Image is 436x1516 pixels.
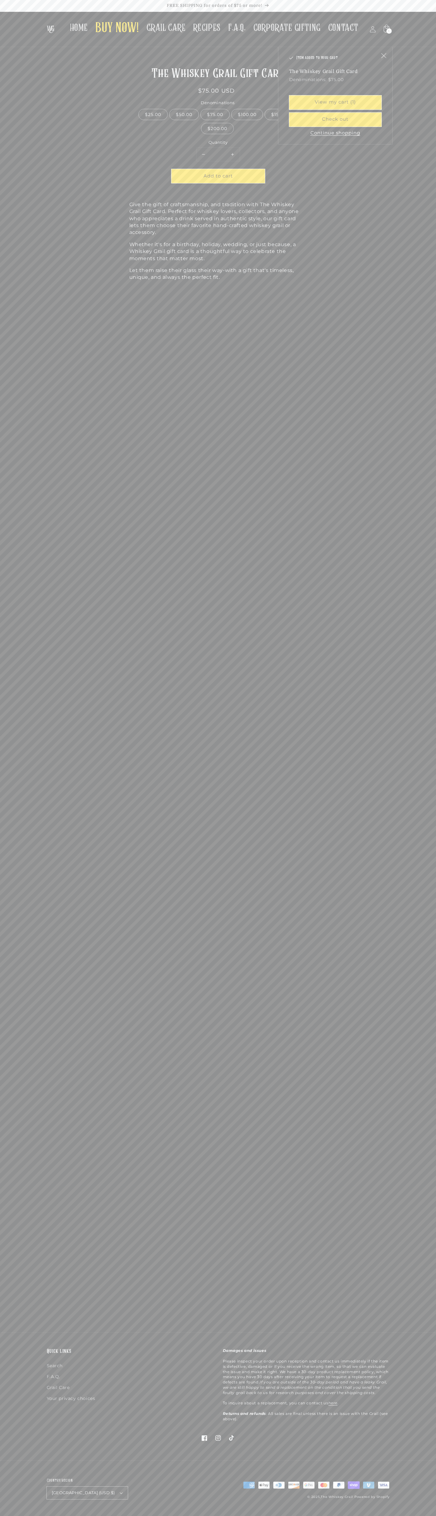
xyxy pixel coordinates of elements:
[169,109,199,120] label: $50.00
[289,55,377,61] h2: Item added to your cart
[278,47,393,144] div: Item added to your cart
[47,1362,63,1371] a: Search
[223,1411,266,1416] strong: Returns and refunds
[66,18,92,38] a: HOME
[129,267,307,281] p: Let them raise their glass their way-with a gift that's timeless, unique, and always the perfect ...
[204,173,233,179] span: Add to cart
[95,20,139,37] span: BUY NOW!
[289,77,327,82] dt: Denominations:
[143,18,189,38] a: GRAIL CARE
[324,18,362,38] a: CONTACT
[321,1495,353,1499] a: The Whiskey Grail
[309,130,362,136] button: Continue shopping
[289,113,381,127] button: Check out
[208,139,228,146] label: Quantity
[138,109,168,120] label: $25.00
[265,109,296,120] label: $150.00
[289,69,358,75] h3: The Whiskey Grail Gift Card
[47,1393,95,1404] a: Your privacy choices
[377,49,391,62] button: Close
[388,28,390,34] span: 1
[328,77,344,82] dd: $75.00
[223,1380,387,1395] em: If you are outside of the 30-day period and have a leaky Grail, we are still happy to send a repl...
[307,1495,353,1499] small: © 2025,
[129,201,307,236] p: Give the gift of craftsmanship, and tradition with The Whiskey Grail Gift Card. Perfect for whisk...
[201,123,234,134] label: $200.00
[200,109,230,120] label: $75.00
[129,66,307,82] h1: The Whiskey Grail Gift Card
[146,22,186,34] span: GRAIL CARE
[47,1371,60,1382] a: F.A.Q.
[189,18,224,38] a: RECIPES
[92,16,143,41] a: BUY NOW!
[354,1495,390,1499] a: Powered by Shopify
[289,95,381,109] a: View my cart (1)
[193,22,221,34] span: RECIPES
[223,1348,390,1421] p: Please inspect your order upon reception and contact us immediately if the item is defective, dam...
[250,18,324,38] a: CORPORATE GIFTING
[70,22,88,34] span: HOME
[47,1487,128,1499] button: [GEOGRAPHIC_DATA] (USD $)
[328,22,359,34] span: CONTACT
[198,87,235,94] span: $75.00 USD
[6,3,430,8] p: FREE SHIPPING for orders of $75 or more!
[47,26,55,33] img: The Whiskey Grail
[171,169,265,183] button: Add to cart
[47,1478,128,1484] h2: Country/region
[231,109,263,120] label: $100.00
[224,18,250,38] a: F.A.Q.
[328,1401,338,1405] a: here
[253,22,321,34] span: CORPORATE GIFTING
[201,100,235,106] legend: Denominations
[223,1348,266,1353] strong: Damages and issues
[129,241,307,262] p: Whether it's for a birthday, holiday, wedding, or just because, a Whiskey Grail gift card is a th...
[47,1382,70,1393] a: Grail Care
[47,1348,213,1355] h2: Quick links
[50,304,386,341] iframe: Product reviews widget
[228,22,246,34] span: F.A.Q.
